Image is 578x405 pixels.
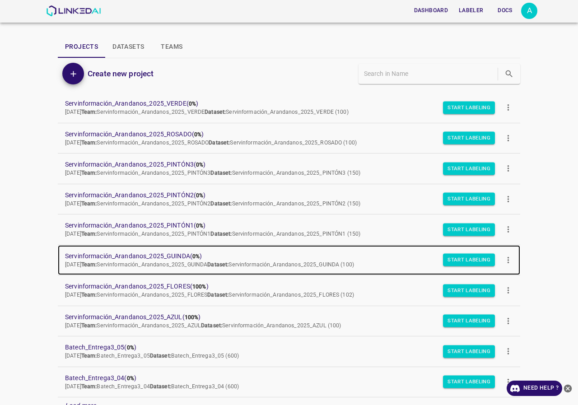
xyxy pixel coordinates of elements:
span: [DATE] Batech_Entrega3_04 Batech_Entrega3_04 (600) [65,383,239,390]
button: Start Labeling [443,284,495,297]
button: Add [62,63,84,84]
a: Docs [489,1,521,20]
b: Team: [81,322,97,329]
a: Labeler [453,1,489,20]
button: Open settings [521,3,537,19]
button: Datasets [105,36,151,58]
b: Dataset: [207,292,228,298]
span: Servinformación_Arandanos_2025_AZUL ( ) [65,312,499,322]
span: Servinformación_Arandanos_2025_PINTÓN1 ( ) [65,221,499,230]
span: Servinformación_Arandanos_2025_VERDE ( ) [65,99,499,108]
button: close-help [562,381,573,396]
a: Dashboard [409,1,453,20]
b: 0% [196,223,203,229]
img: LinkedAI [46,5,101,16]
b: Dataset: [209,140,230,146]
input: Search in Name [364,67,496,80]
span: [DATE] Servinformación_Arandanos_2025_AZUL Servinformación_Arandanos_2025_AZUL (100) [65,322,341,329]
span: [DATE] Servinformación_Arandanos_2025_PINTÓN2 Servinformación_Arandanos_2025_PINTÓN2 (150) [65,200,360,207]
b: Team: [81,200,97,207]
a: Servinformación_Arandanos_2025_FLORES(100%)[DATE]Team:Servinformación_Arandanos_2025_FLORESDatase... [58,275,520,306]
button: more [498,341,518,362]
b: Team: [81,140,97,146]
span: [DATE] Servinformación_Arandanos_2025_PINTÓN1 Servinformación_Arandanos_2025_PINTÓN1 (150) [65,231,360,237]
h6: Create new project [88,67,154,80]
b: Dataset: [150,383,171,390]
button: Start Labeling [443,223,495,236]
span: Servinformación_Arandanos_2025_FLORES ( ) [65,282,499,291]
b: 0% [189,101,196,107]
span: Servinformación_Arandanos_2025_PINTÓN3 ( ) [65,160,499,169]
span: Servinformación_Arandanos_2025_ROSADO ( ) [65,130,499,139]
button: Start Labeling [443,376,495,388]
a: Servinformación_Arandanos_2025_ROSADO(0%)[DATE]Team:Servinformación_Arandanos_2025_ROSADODataset:... [58,123,520,154]
b: Team: [81,261,97,268]
b: Team: [81,109,97,115]
button: Docs [490,3,519,18]
button: search [500,65,518,83]
button: more [498,98,518,118]
button: Start Labeling [443,315,495,327]
b: Team: [81,292,97,298]
b: Dataset: [201,322,222,329]
button: more [498,128,518,148]
a: Servinformación_Arandanos_2025_PINTÓN3(0%)[DATE]Team:Servinformación_Arandanos_2025_PINTÓN3Datase... [58,154,520,184]
b: Dataset: [210,231,232,237]
b: 0% [127,344,134,351]
button: Start Labeling [443,193,495,205]
span: Batech_Entrega3_04 ( ) [65,373,499,383]
span: [DATE] Servinformación_Arandanos_2025_PINTÓN3 Servinformación_Arandanos_2025_PINTÓN3 (150) [65,170,360,176]
span: [DATE] Batech_Entrega3_05 Batech_Entrega3_05 (600) [65,353,239,359]
b: Team: [81,353,97,359]
b: 0% [196,162,203,168]
b: Team: [81,231,97,237]
b: 0% [192,253,200,260]
a: Create new project [84,67,154,80]
button: more [498,250,518,270]
span: [DATE] Servinformación_Arandanos_2025_FLORES Servinformación_Arandanos_2025_FLORES (102) [65,292,354,298]
b: Dataset: [210,170,232,176]
button: more [498,372,518,392]
button: more [498,311,518,331]
b: 0% [194,131,201,138]
a: Servinformación_Arandanos_2025_GUINDA(0%)[DATE]Team:Servinformación_Arandanos_2025_GUINDADataset:... [58,245,520,275]
a: Servinformación_Arandanos_2025_AZUL(100%)[DATE]Team:Servinformación_Arandanos_2025_AZULDataset:Se... [58,306,520,336]
button: more [498,189,518,209]
button: more [498,219,518,240]
button: Start Labeling [443,345,495,358]
span: [DATE] Servinformación_Arandanos_2025_ROSADO Servinformación_Arandanos_2025_ROSADO (100) [65,140,357,146]
b: Dataset: [207,261,228,268]
div: A [521,3,537,19]
a: Servinformación_Arandanos_2025_PINTÓN1(0%)[DATE]Team:Servinformación_Arandanos_2025_PINTÓN1Datase... [58,214,520,245]
a: Servinformación_Arandanos_2025_VERDE(0%)[DATE]Team:Servinformación_Arandanos_2025_VERDEDataset:Se... [58,93,520,123]
span: [DATE] Servinformación_Arandanos_2025_GUINDA Servinformación_Arandanos_2025_GUINDA (100) [65,261,354,268]
b: Team: [81,383,97,390]
a: Servinformación_Arandanos_2025_PINTÓN2(0%)[DATE]Team:Servinformación_Arandanos_2025_PINTÓN2Datase... [58,184,520,214]
span: Batech_Entrega3_05 ( ) [65,343,499,352]
button: Projects [58,36,105,58]
button: more [498,158,518,179]
button: Labeler [455,3,487,18]
a: Batech_Entrega3_04(0%)[DATE]Team:Batech_Entrega3_04Dataset:Batech_Entrega3_04 (600) [58,367,520,397]
a: Batech_Entrega3_05(0%)[DATE]Team:Batech_Entrega3_05Dataset:Batech_Entrega3_05 (600) [58,336,520,367]
b: Dataset: [205,109,226,115]
b: 100% [185,314,199,321]
b: Team: [81,170,97,176]
button: Start Labeling [443,162,495,175]
button: more [498,280,518,301]
button: Start Labeling [443,132,495,144]
button: Start Labeling [443,254,495,266]
span: Servinformación_Arandanos_2025_GUINDA ( ) [65,251,499,261]
a: Need Help ? [507,381,562,396]
b: Dataset: [210,200,232,207]
button: Dashboard [410,3,452,18]
b: Dataset: [150,353,171,359]
button: Teams [151,36,192,58]
button: Start Labeling [443,101,495,114]
span: [DATE] Servinformación_Arandanos_2025_VERDE Servinformación_Arandanos_2025_VERDE (100) [65,109,349,115]
span: Servinformación_Arandanos_2025_PINTÓN2 ( ) [65,191,499,200]
b: 0% [127,375,134,382]
b: 0% [196,192,203,199]
b: 100% [192,284,206,290]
